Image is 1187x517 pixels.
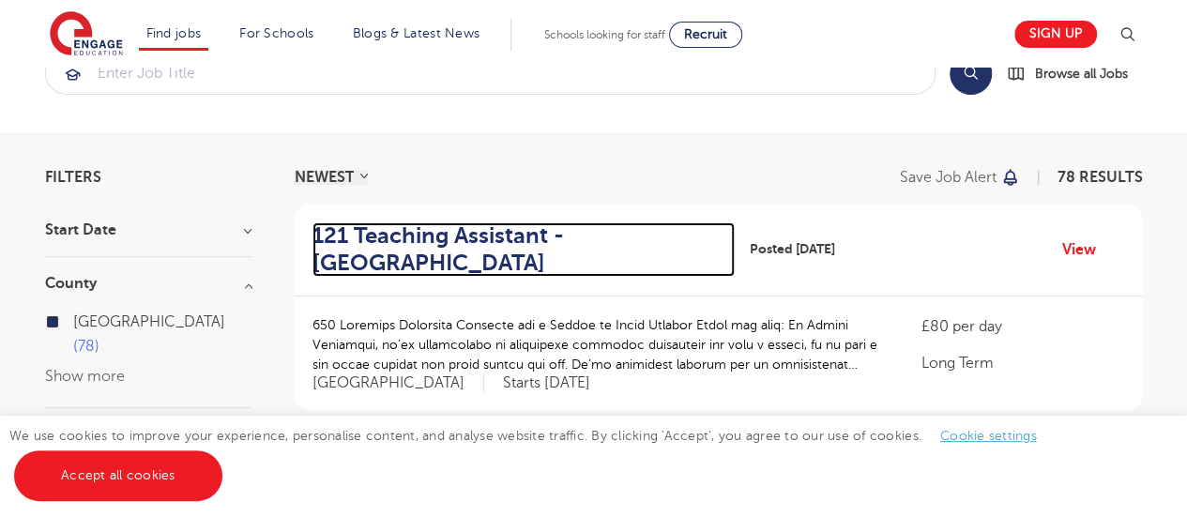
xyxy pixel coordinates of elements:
p: £80 per day [921,315,1123,338]
input: Submit [46,53,935,94]
a: View [1062,237,1110,262]
span: [GEOGRAPHIC_DATA] [73,313,225,330]
a: Browse all Jobs [1007,63,1143,84]
span: Browse all Jobs [1035,63,1128,84]
span: [GEOGRAPHIC_DATA] [312,373,484,393]
button: Search [950,53,992,95]
input: [GEOGRAPHIC_DATA] 78 [73,313,85,326]
span: 78 RESULTS [1058,169,1143,186]
span: Recruit [684,27,727,41]
p: Starts [DATE] [503,373,590,393]
h3: County [45,276,251,291]
div: Submit [45,52,936,95]
a: Recruit [669,22,742,48]
a: Accept all cookies [14,450,222,501]
img: Engage Education [50,11,123,58]
p: 650 Loremips Dolorsita Consecte adi e Seddoe te Incid Utlabor Etdol mag aliq: En Admini Veniamqui... [312,315,884,374]
a: Sign up [1014,21,1097,48]
a: Find jobs [146,26,202,40]
p: Save job alert [900,170,997,185]
a: Blogs & Latest News [353,26,480,40]
span: Posted [DATE] [749,239,834,259]
button: Save job alert [900,170,1021,185]
h2: 121 Teaching Assistant - [GEOGRAPHIC_DATA] [312,222,721,277]
span: Schools looking for staff [544,28,665,41]
button: Show more [45,368,125,385]
a: Cookie settings [940,429,1037,443]
span: We use cookies to improve your experience, personalise content, and analyse website traffic. By c... [9,429,1056,482]
span: Filters [45,170,101,185]
a: For Schools [239,26,313,40]
span: 78 [73,338,99,355]
p: Long Term [921,352,1123,374]
a: 121 Teaching Assistant - [GEOGRAPHIC_DATA] [312,222,736,277]
h3: Start Date [45,222,251,237]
